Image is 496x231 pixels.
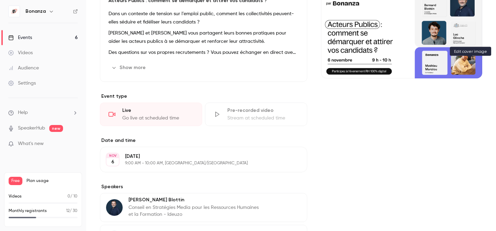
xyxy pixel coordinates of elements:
[18,109,28,116] span: Help
[227,107,299,114] div: Pre-recorded video
[8,109,78,116] li: help-dropdown-opener
[128,196,262,203] p: [PERSON_NAME] Blottin
[100,93,307,100] p: Event type
[100,137,307,144] label: Date and time
[108,48,299,57] p: Des questions sur vos propres recrutements ? Vous pouvez échanger en direct avec nos intervenants...
[100,193,307,222] div: Bernard Blottin[PERSON_NAME] BlottinConseil en Stratégies Media pour les Ressources Humaines et l...
[8,34,32,41] div: Events
[100,183,307,190] label: Speakers
[8,80,36,87] div: Settings
[9,208,47,214] p: Monthly registrants
[18,125,45,132] a: SpeakerHub
[122,107,194,114] div: Live
[106,199,123,216] img: Bernard Blottin
[25,8,46,15] h6: Bonanza
[128,204,262,218] p: Conseil en Stratégies Media pour les Ressources Humaines et la Formation - Ideuzo
[70,141,78,147] iframe: Noticeable Trigger
[227,115,299,122] div: Stream at scheduled time
[49,125,63,132] span: new
[108,29,299,46] p: [PERSON_NAME] et [PERSON_NAME] vous partagent leurs bonnes pratiques pour aider les acteurs publi...
[8,65,39,71] div: Audience
[100,103,202,126] div: LiveGo live at scheduled time
[68,194,70,199] span: 0
[27,178,77,184] span: Plan usage
[18,140,44,147] span: What's new
[66,209,70,213] span: 12
[68,193,77,200] p: / 10
[205,103,307,126] div: Pre-recorded videoStream at scheduled time
[108,10,299,26] p: Dans un contexte de tension sur l’emploi public, comment les collectivités peuvent-elles séduire ...
[125,161,271,166] p: 9:00 AM - 10:00 AM, [GEOGRAPHIC_DATA]/[GEOGRAPHIC_DATA]
[125,153,271,160] p: [DATE]
[111,158,114,165] p: 6
[66,208,77,214] p: / 30
[122,115,194,122] div: Go live at scheduled time
[9,6,20,17] img: Bonanza
[106,153,119,158] div: NOV
[108,62,150,73] button: Show more
[8,49,33,56] div: Videos
[9,193,22,200] p: Videos
[9,177,22,185] span: Free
